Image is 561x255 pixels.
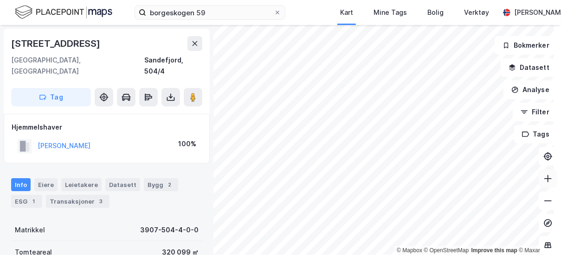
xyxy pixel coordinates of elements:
[11,178,31,191] div: Info
[146,6,274,19] input: Søk på adresse, matrikkel, gårdeiere, leietakere eller personer
[515,211,561,255] div: Kontrollprogram for chat
[11,195,42,208] div: ESG
[105,178,140,191] div: Datasett
[97,197,106,206] div: 3
[471,247,517,254] a: Improve this map
[178,138,196,149] div: 100%
[46,195,110,208] div: Transaksjoner
[374,7,407,18] div: Mine Tags
[165,180,174,189] div: 2
[427,7,444,18] div: Bolig
[29,197,39,206] div: 1
[464,7,489,18] div: Verktøy
[15,224,45,236] div: Matrikkel
[140,224,199,236] div: 3907-504-4-0-0
[495,36,557,55] button: Bokmerker
[144,55,202,77] div: Sandefjord, 504/4
[15,4,112,20] img: logo.f888ab2527a4732fd821a326f86c7f29.svg
[11,55,144,77] div: [GEOGRAPHIC_DATA], [GEOGRAPHIC_DATA]
[515,211,561,255] iframe: Chat Widget
[144,178,178,191] div: Bygg
[397,247,422,254] a: Mapbox
[11,88,91,106] button: Tag
[61,178,102,191] div: Leietakere
[514,125,557,143] button: Tags
[424,247,469,254] a: OpenStreetMap
[12,122,202,133] div: Hjemmelshaver
[501,58,557,77] button: Datasett
[34,178,58,191] div: Eiere
[11,36,102,51] div: [STREET_ADDRESS]
[503,81,557,99] button: Analyse
[340,7,353,18] div: Kart
[513,103,557,121] button: Filter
